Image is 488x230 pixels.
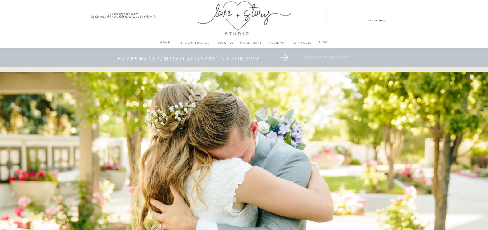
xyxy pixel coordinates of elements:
a: THE EXPERIENCE [178,40,213,49]
a: extremely limited availability for 2024 [97,56,280,68]
a: PORTFOLIO [290,40,314,49]
a: INVESTMENT [238,40,264,49]
a: ABOUT us [213,40,238,49]
p: I capture your story in the way that you felt it, so you can relive it. [80,12,168,17]
a: request information [272,56,381,68]
a: home [157,40,173,49]
a: BLOG [315,40,331,46]
a: Book Now [350,18,405,22]
a: REVIEWS [264,40,290,49]
a: I capture your storyin the way that you felt it, so you can relive it. [80,12,168,17]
